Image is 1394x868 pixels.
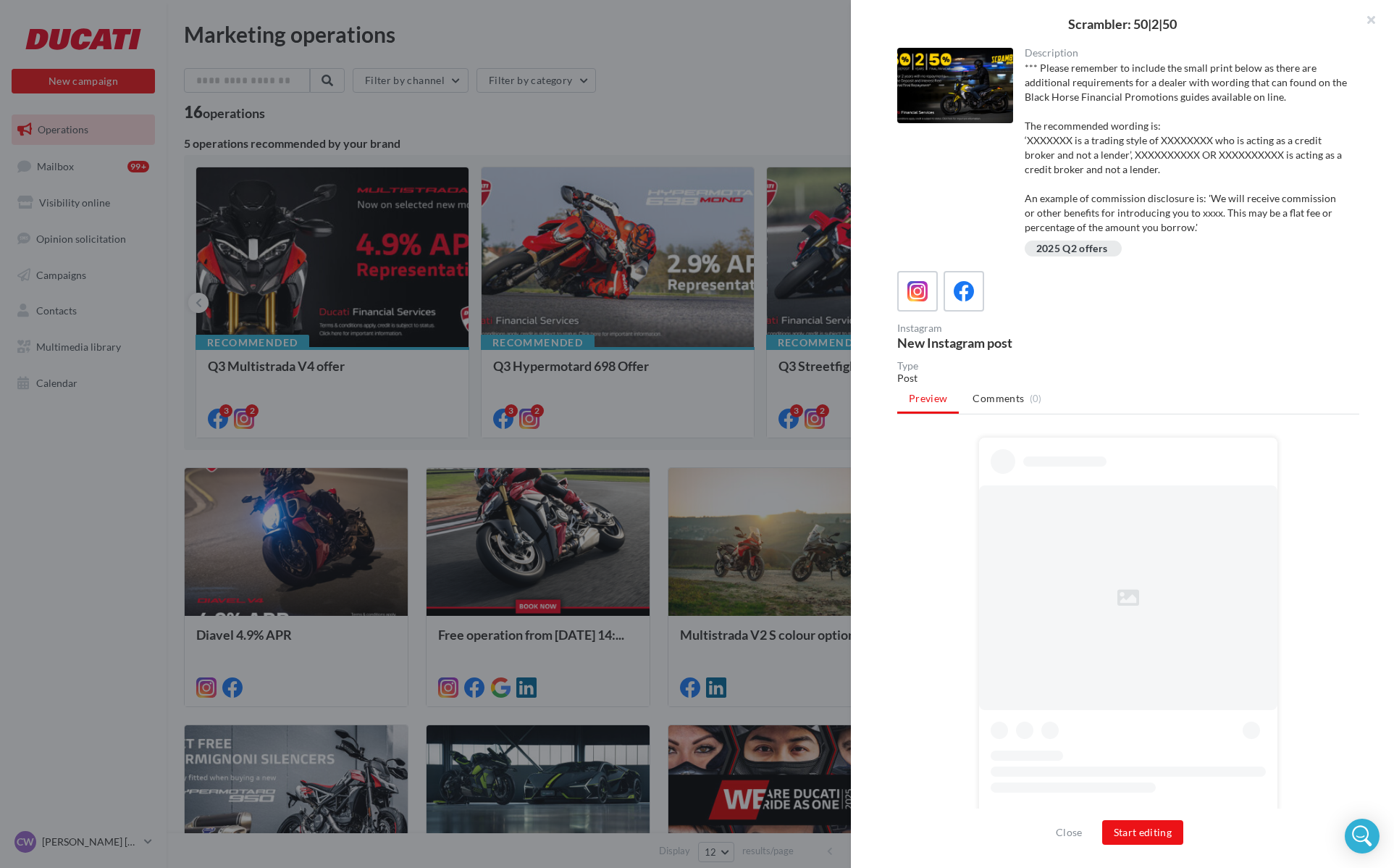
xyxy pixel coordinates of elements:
[1030,393,1042,404] span: (0)
[1345,819,1380,854] div: Open Intercom Messenger
[1102,820,1184,845] button: Start editing
[1036,243,1108,254] div: 2025 Q2 offers
[874,17,1371,30] div: Scrambler: 50|2|50
[897,371,1359,385] div: Post
[1025,48,1348,58] div: Description
[897,336,1122,349] div: New Instagram post
[973,391,1024,406] span: Comments
[1050,824,1088,841] button: Close
[897,323,1122,333] div: Instagram
[1025,61,1348,235] div: *** Please remember to include the small print below as there are additional requirements for a d...
[897,361,1359,371] div: Type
